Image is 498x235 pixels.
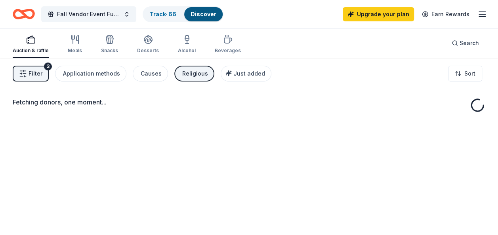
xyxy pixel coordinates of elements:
button: Meals [68,32,82,58]
a: Earn Rewards [417,7,474,21]
div: Snacks [101,47,118,54]
div: Desserts [137,47,159,54]
a: Discover [191,11,216,17]
span: Fall Vendor Event Fundraiser [57,9,120,19]
span: Sort [464,69,475,78]
div: Fetching donors, one moment... [13,97,485,107]
button: Religious [174,66,214,81]
button: Alcohol [178,32,196,58]
button: Filter3 [13,66,49,81]
a: Home [13,5,35,23]
button: Just added [221,66,271,81]
div: Meals [68,47,82,54]
button: Snacks [101,32,118,58]
div: Application methods [63,69,120,78]
div: Causes [141,69,162,78]
button: Fall Vendor Event Fundraiser [41,6,136,22]
button: Desserts [137,32,159,58]
span: Just added [233,70,265,77]
span: Search [460,38,479,48]
div: Religious [182,69,208,78]
a: Track· 66 [150,11,176,17]
button: Sort [448,66,482,81]
button: Causes [133,66,168,81]
span: Filter [29,69,42,78]
div: Beverages [215,47,241,54]
button: Application methods [55,66,126,81]
div: Alcohol [178,47,196,54]
div: 3 [44,63,52,70]
button: Beverages [215,32,241,58]
button: Search [445,35,485,51]
div: Auction & raffle [13,47,49,54]
button: Auction & raffle [13,32,49,58]
a: Upgrade your plan [343,7,414,21]
button: Track· 66Discover [143,6,223,22]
